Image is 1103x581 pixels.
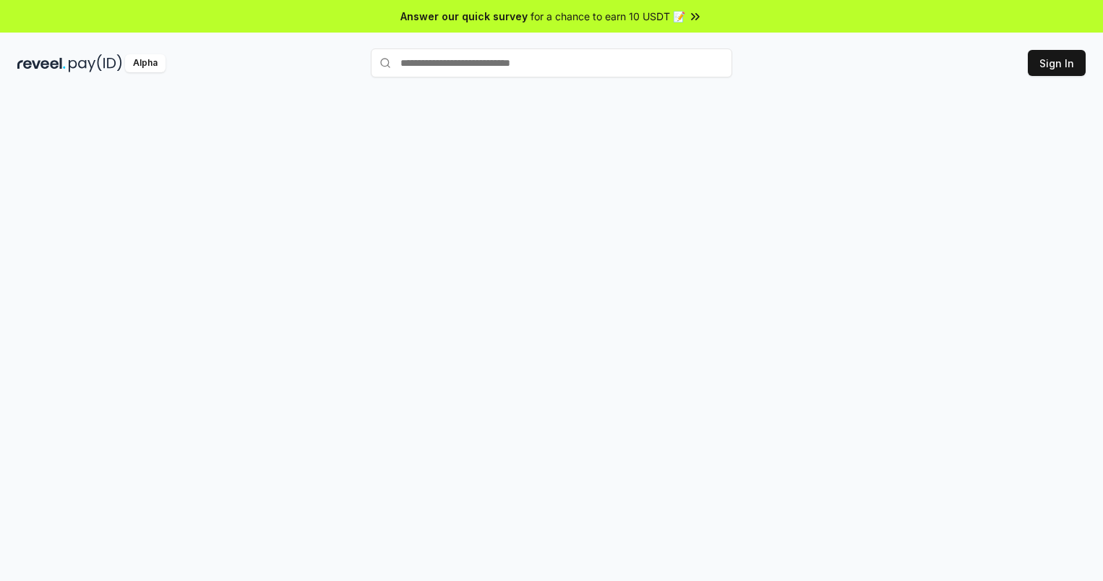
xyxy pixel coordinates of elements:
img: pay_id [69,54,122,72]
span: for a chance to earn 10 USDT 📝 [531,9,685,24]
img: reveel_dark [17,54,66,72]
div: Alpha [125,54,166,72]
span: Answer our quick survey [400,9,528,24]
button: Sign In [1028,50,1086,76]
